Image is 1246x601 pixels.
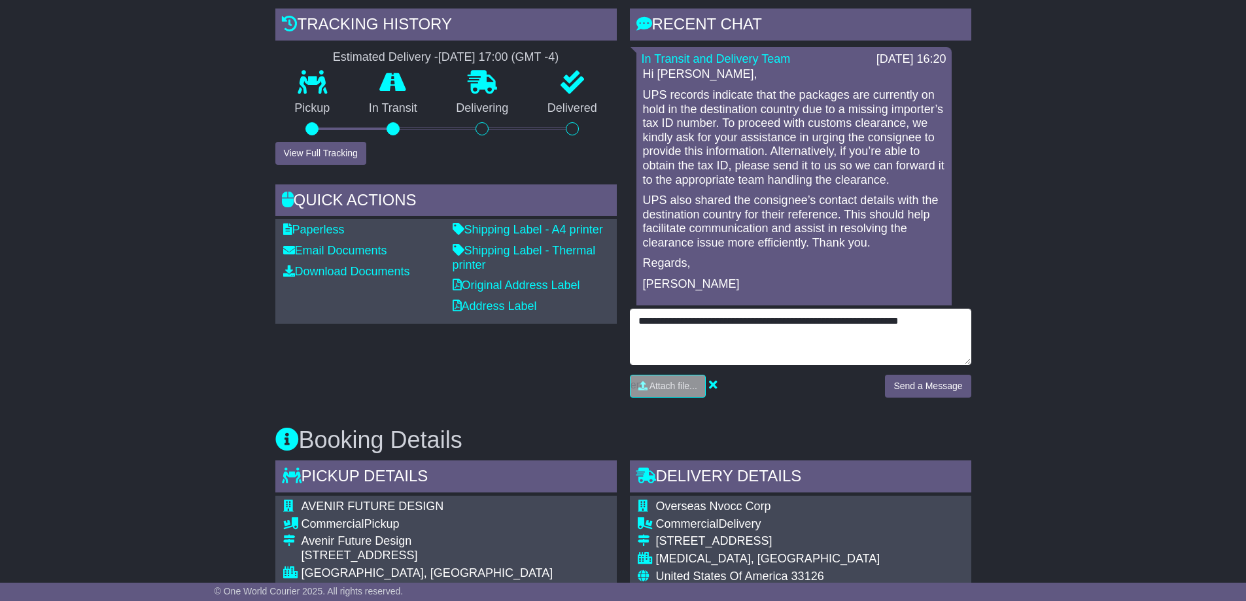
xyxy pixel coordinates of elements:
p: Pickup [275,101,350,116]
a: Address Label [453,300,537,313]
span: Overseas Nvocc Corp [656,500,771,513]
div: Pickup Details [275,460,617,496]
a: Paperless [283,223,345,236]
p: Delivered [528,101,617,116]
div: RECENT CHAT [630,9,971,44]
span: United States Of America [656,570,788,583]
div: Estimated Delivery - [275,50,617,65]
div: [STREET_ADDRESS] [302,549,553,563]
span: Commercial [656,517,719,530]
div: [DATE] 17:00 (GMT -4) [438,50,559,65]
p: [PERSON_NAME] [643,277,945,292]
h3: Booking Details [275,427,971,453]
div: Tracking history [275,9,617,44]
div: [DATE] 16:20 [876,52,946,67]
div: Delivery [656,517,880,532]
div: [MEDICAL_DATA], [GEOGRAPHIC_DATA] [656,552,880,566]
a: In Transit and Delivery Team [642,52,791,65]
p: Regards, [643,256,945,271]
a: Original Address Label [453,279,580,292]
span: © One World Courier 2025. All rights reserved. [215,586,404,596]
a: Shipping Label - A4 printer [453,223,603,236]
p: In Transit [349,101,437,116]
button: View Full Tracking [275,142,366,165]
div: [STREET_ADDRESS] [656,534,880,549]
button: Send a Message [885,375,971,398]
p: UPS records indicate that the packages are currently on hold in the destination country due to a ... [643,88,945,187]
span: Commercial [302,517,364,530]
a: Download Documents [283,265,410,278]
div: [GEOGRAPHIC_DATA], [GEOGRAPHIC_DATA] [302,566,553,581]
p: UPS also shared the consignee’s contact details with the destination country for their reference.... [643,194,945,250]
div: Avenir Future Design [302,534,553,549]
div: Delivery Details [630,460,971,496]
p: Delivering [437,101,528,116]
a: Email Documents [283,244,387,257]
span: AVENIR FUTURE DESIGN [302,500,444,513]
div: Quick Actions [275,184,617,220]
a: Shipping Label - Thermal printer [453,244,596,271]
p: Hi [PERSON_NAME], [643,67,945,82]
span: 33126 [791,570,824,583]
div: Pickup [302,517,553,532]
